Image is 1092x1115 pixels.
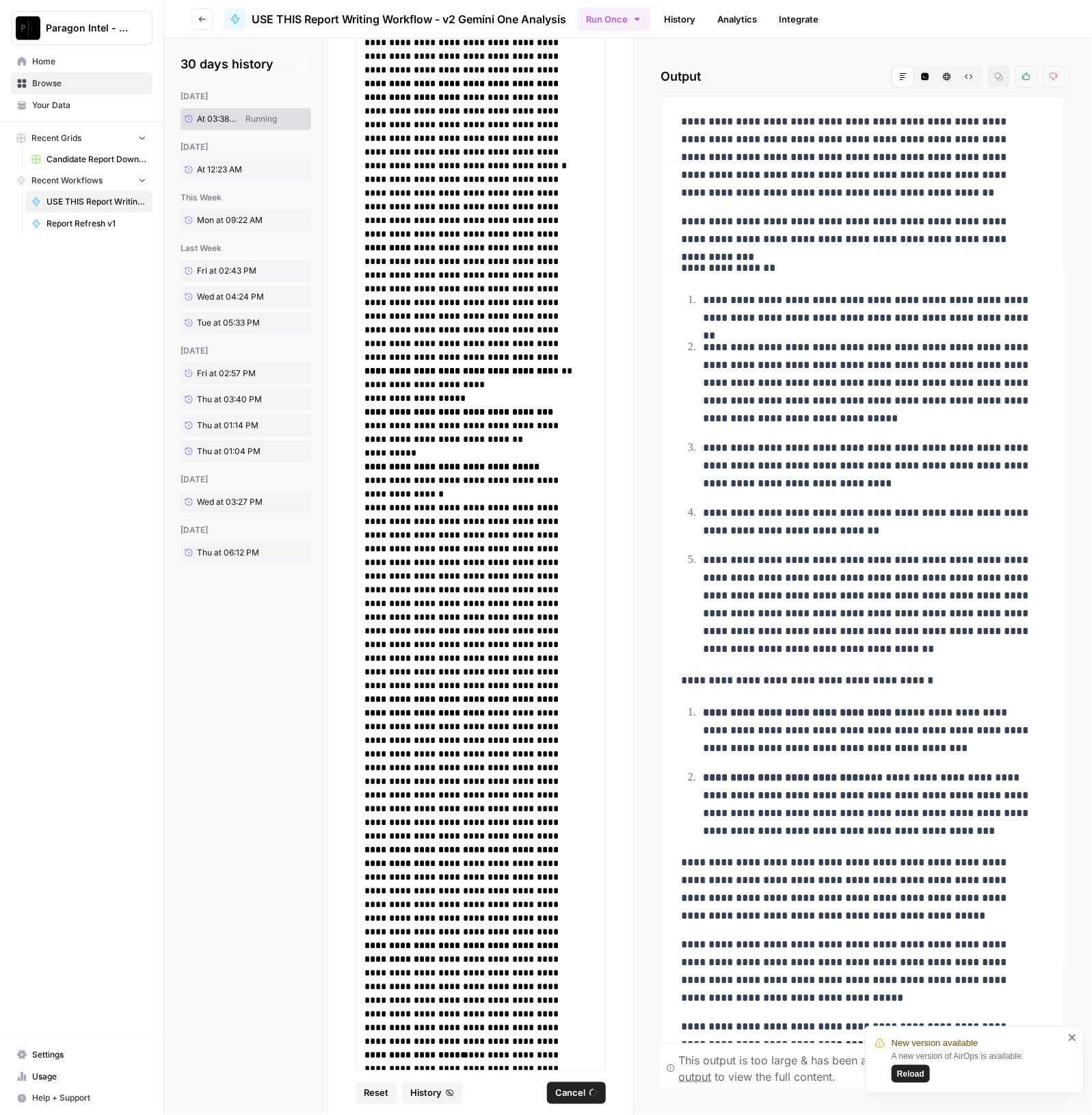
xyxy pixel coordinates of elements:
[181,415,282,436] a: Thu at 01:14 PM
[410,1086,442,1100] span: History
[197,419,258,432] span: Thu at 01:14 PM
[181,491,282,513] a: Wed at 03:27 PM
[32,55,146,68] span: Home
[32,77,146,90] span: Browse
[46,21,129,35] span: Paragon Intel - Bill / Ty / [PERSON_NAME] R&D
[197,496,263,508] span: Wed at 03:27 PM
[197,445,261,458] span: Thu at 01:04 PM
[46,196,146,208] span: USE THIS Report Writing Workflow - v2 Gemini One Analysis
[547,1082,606,1104] button: Cancel
[11,11,152,45] button: Workspace: Paragon Intel - Bill / Ty / Colby R&D
[656,8,704,30] a: History
[32,1092,146,1105] span: Help + Support
[181,441,282,462] a: Thu at 01:04 PM
[181,242,311,254] div: last week
[25,148,152,170] a: Candidate Report Download Sheet
[181,312,282,334] a: Tue at 05:33 PM
[897,1068,924,1080] span: Reload
[892,1050,1064,1083] div: A new version of AirOps is available.
[181,524,311,536] div: [DATE]
[32,99,146,112] span: Your Data
[679,1052,1059,1085] div: This output is too large & has been abbreviated for review. to view the full content.
[181,260,282,282] a: Fri at 02:43 PM
[181,345,311,357] div: [DATE]
[577,8,650,31] button: Run Once
[181,192,311,204] div: this week
[364,1086,388,1100] span: Reset
[892,1036,978,1050] span: New version available
[197,214,263,226] span: Mon at 09:22 AM
[31,174,103,187] span: Recent Workflows
[197,291,264,303] span: Wed at 04:24 PM
[32,1071,146,1083] span: Usage
[46,153,146,166] span: Candidate Report Download Sheet
[181,389,282,410] a: Thu at 03:40 PM
[25,213,152,235] a: Report Refresh v1
[181,473,311,486] div: [DATE]
[555,1086,585,1100] span: Cancel
[11,170,152,191] button: Recent Workflows
[181,141,311,153] div: [DATE]
[11,94,152,116] a: Your Data
[11,1066,152,1088] a: Usage
[1068,1032,1078,1043] button: close
[661,66,1065,88] h2: Output
[181,90,311,103] div: [DATE]
[224,8,566,30] a: USE THIS Report Writing Workflow - v2 Gemini One Analysis
[197,367,256,380] span: Fri at 02:57 PM
[31,132,81,144] span: Recent Grids
[181,109,240,129] a: At 03:38 PM
[771,8,827,30] a: Integrate
[709,8,765,30] a: Analytics
[11,128,152,148] button: Recent Grids
[402,1082,462,1104] button: History
[11,1088,152,1110] button: Help + Support
[197,317,260,329] span: Tue at 05:33 PM
[252,11,566,27] span: USE THIS Report Writing Workflow - v2 Gemini One Analysis
[197,265,256,277] span: Fri at 02:43 PM
[181,542,282,564] a: Thu at 06:12 PM
[11,51,152,73] a: Home
[240,113,282,125] div: Running
[181,159,282,181] a: At 12:23 AM
[892,1065,930,1083] button: Reload
[181,209,282,231] a: Mon at 09:22 AM
[181,286,282,308] a: Wed at 04:24 PM
[46,218,146,230] span: Report Refresh v1
[25,191,152,213] a: USE THIS Report Writing Workflow - v2 Gemini One Analysis
[32,1049,146,1061] span: Settings
[11,1044,152,1066] a: Settings
[181,55,311,74] h2: 30 days history
[197,113,236,125] span: At 03:38 PM
[197,163,242,176] span: At 12:23 AM
[16,16,40,40] img: Paragon Intel - Bill / Ty / Colby R&D Logo
[11,73,152,94] a: Browse
[181,363,282,384] a: Fri at 02:57 PM
[197,393,262,406] span: Thu at 03:40 PM
[356,1082,397,1104] button: Reset
[197,547,259,559] span: Thu at 06:12 PM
